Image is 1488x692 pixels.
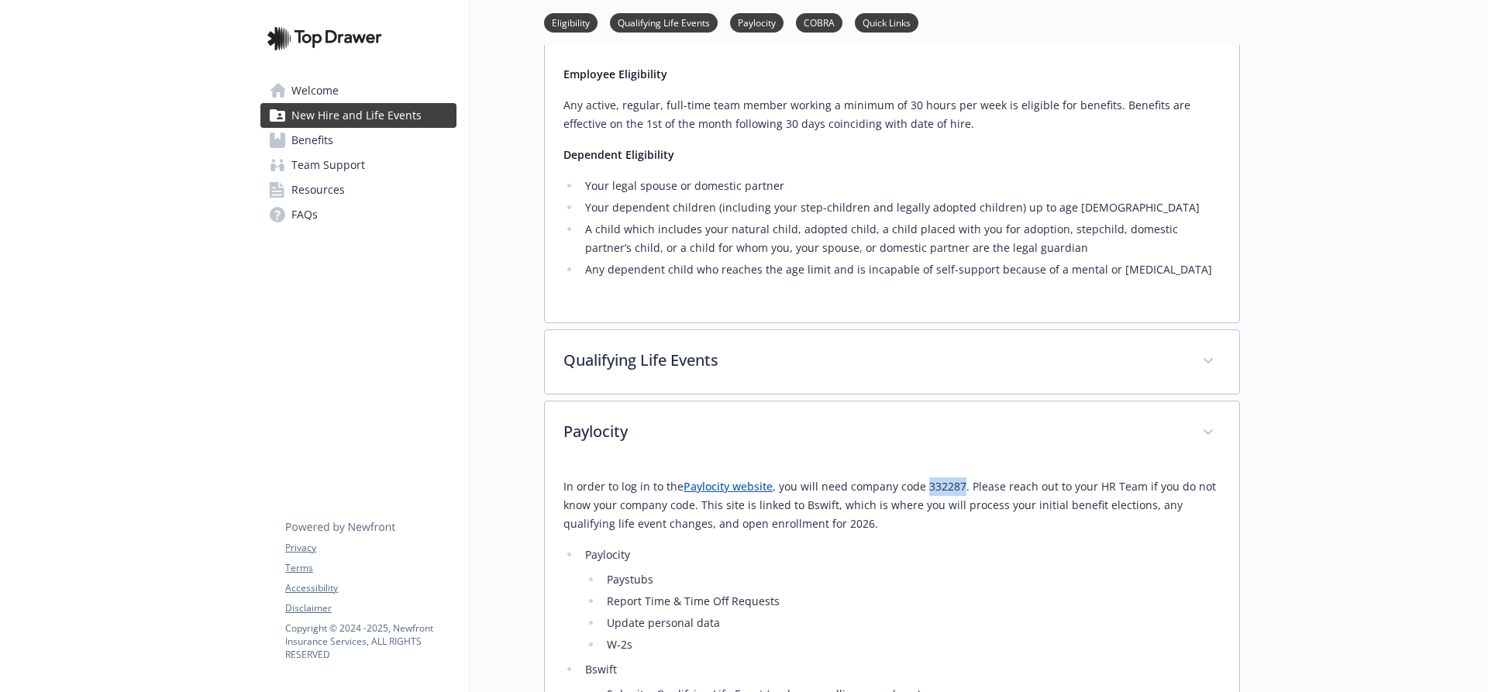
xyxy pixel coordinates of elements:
a: Benefits [260,128,456,153]
a: COBRA [796,15,842,29]
a: Welcome [260,78,456,103]
a: Eligibility [544,15,598,29]
a: Resources [260,177,456,202]
a: Paylocity website [684,479,773,494]
p: Any active, regular, full-time team member working a minimum of 30 hours per week is eligible for... [563,96,1221,133]
p: Copyright © 2024 - 2025 , Newfront Insurance Services, ALL RIGHTS RESERVED [285,621,456,661]
li: W-2s [602,635,1221,654]
span: Benefits [291,128,333,153]
div: Eligibility [545,53,1239,322]
span: FAQs [291,202,318,227]
strong: Employee Eligibility​ [563,67,667,81]
span: Welcome [291,78,339,103]
a: FAQs [260,202,456,227]
a: Disclaimer [285,601,456,615]
li: Paylocity [580,546,1221,654]
span: Resources [291,177,345,202]
span: New Hire and Life Events [291,103,422,128]
a: Paylocity [730,15,784,29]
li: Paystubs [602,570,1221,589]
li: Your dependent children (including your step-children and legally adopted children) up to age [DE... [580,198,1221,217]
li: Your legal spouse or domestic partner​ [580,177,1221,195]
li: Any dependent child who reaches the age limit and is incapable of self-support because of a menta... [580,260,1221,279]
span: Team Support [291,153,365,177]
p: In order to log in to the , you will need company code 332287. Please reach out to your HR Team i... [563,477,1221,533]
li: A child which includes your natural child, adopted child, a child placed with you for adoption, s... [580,220,1221,257]
li: Update personal data [602,614,1221,632]
a: Team Support [260,153,456,177]
a: Qualifying Life Events [610,15,718,29]
li: Report Time & Time Off Requests [602,592,1221,611]
a: Accessibility [285,581,456,595]
div: Qualifying Life Events [545,330,1239,394]
strong: Dependent Eligibility​ [563,147,674,162]
a: Quick Links [855,15,918,29]
a: Privacy [285,541,456,555]
p: Qualifying Life Events [563,349,1183,372]
div: Paylocity [545,401,1239,465]
a: Terms [285,561,456,575]
p: Paylocity [563,420,1183,443]
a: New Hire and Life Events [260,103,456,128]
